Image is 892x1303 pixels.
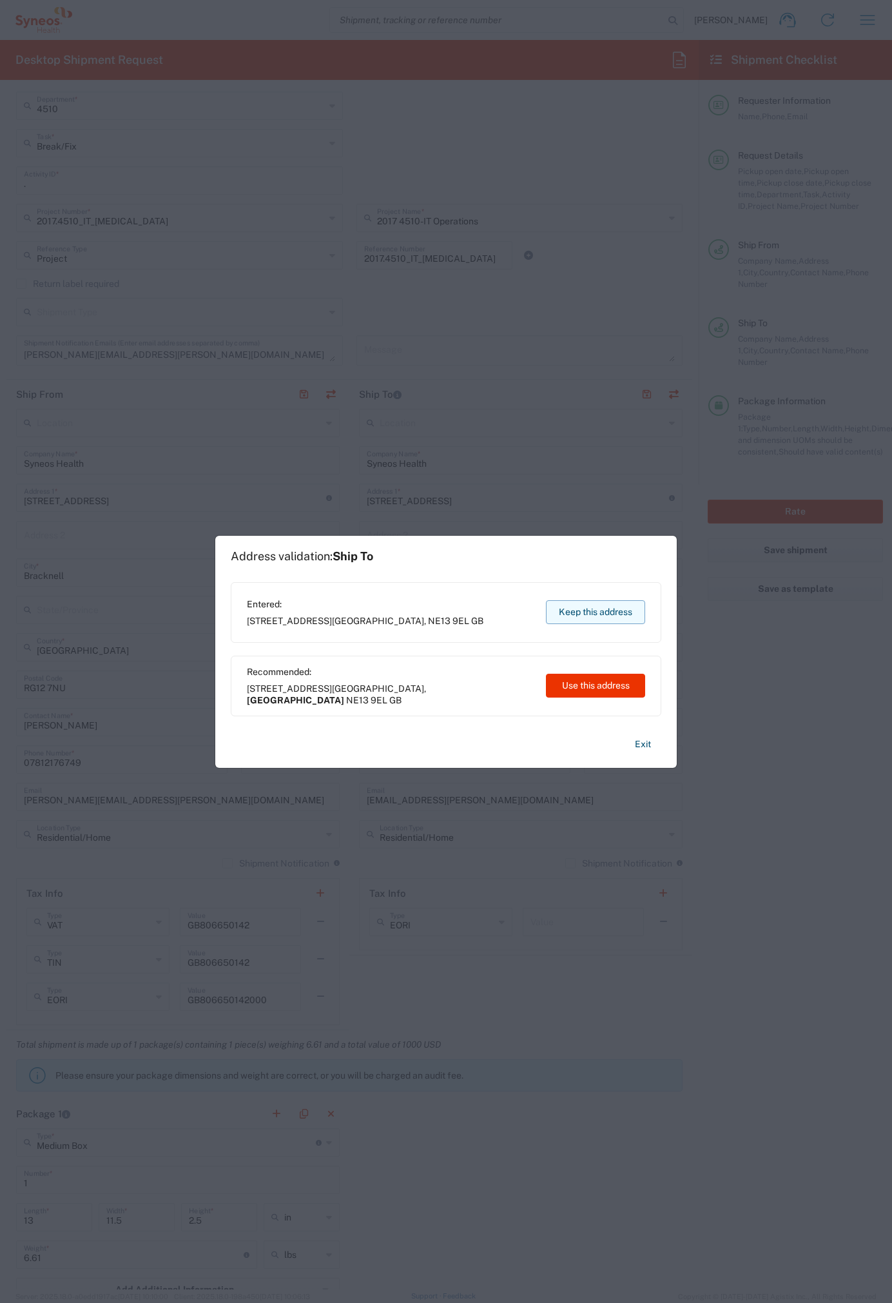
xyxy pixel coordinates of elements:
span: NE13 9EL [346,695,387,705]
span: Entered: [247,598,483,610]
span: [GEOGRAPHIC_DATA] [332,616,424,626]
span: [GEOGRAPHIC_DATA] [332,683,424,694]
span: Recommended: [247,666,534,678]
button: Exit [625,733,661,756]
span: [STREET_ADDRESS] , [247,683,534,706]
h1: Address validation: [231,549,373,563]
span: GB [471,616,483,626]
button: Use this address [546,674,645,698]
span: Ship To [333,549,373,563]
span: GB [389,695,402,705]
span: [STREET_ADDRESS] , [247,615,483,627]
button: Keep this address [546,600,645,624]
span: [GEOGRAPHIC_DATA] [247,695,344,705]
span: NE13 9EL [428,616,469,626]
